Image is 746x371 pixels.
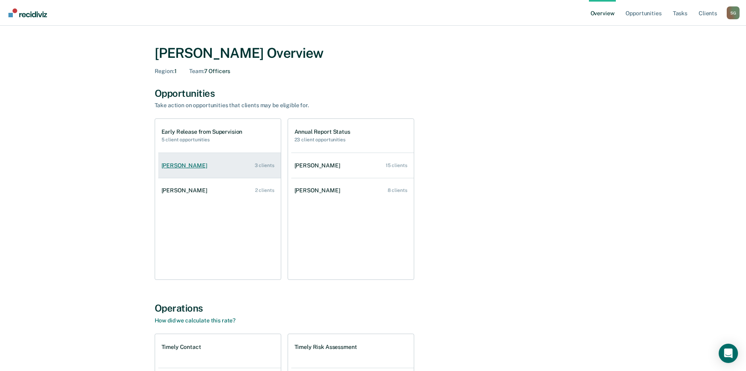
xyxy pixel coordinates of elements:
div: [PERSON_NAME] Overview [155,45,592,61]
h1: Timely Risk Assessment [294,344,357,351]
h2: 23 client opportunities [294,137,350,143]
div: 8 clients [388,188,407,193]
h1: Annual Report Status [294,128,350,135]
button: Profile dropdown button [727,6,740,19]
div: 7 Officers [189,68,230,75]
img: Recidiviz [8,8,47,17]
div: 3 clients [255,163,274,168]
h2: 5 client opportunities [161,137,243,143]
div: Take action on opportunities that clients may be eligible for. [155,102,436,109]
h1: Early Release from Supervision [161,128,243,135]
a: [PERSON_NAME] 8 clients [291,179,414,202]
div: 2 clients [255,188,274,193]
h1: Timely Contact [161,344,201,351]
a: [PERSON_NAME] 3 clients [158,154,281,177]
div: [PERSON_NAME] [161,187,211,194]
div: [PERSON_NAME] [161,162,211,169]
a: [PERSON_NAME] 15 clients [291,154,414,177]
a: [PERSON_NAME] 2 clients [158,179,281,202]
div: Opportunities [155,88,592,99]
span: Team : [189,68,204,74]
div: 1 [155,68,177,75]
div: Operations [155,302,592,314]
div: 15 clients [386,163,407,168]
a: How did we calculate this rate? [155,317,236,324]
span: Region : [155,68,174,74]
div: Open Intercom Messenger [719,344,738,363]
div: [PERSON_NAME] [294,162,343,169]
div: [PERSON_NAME] [294,187,343,194]
div: S G [727,6,740,19]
